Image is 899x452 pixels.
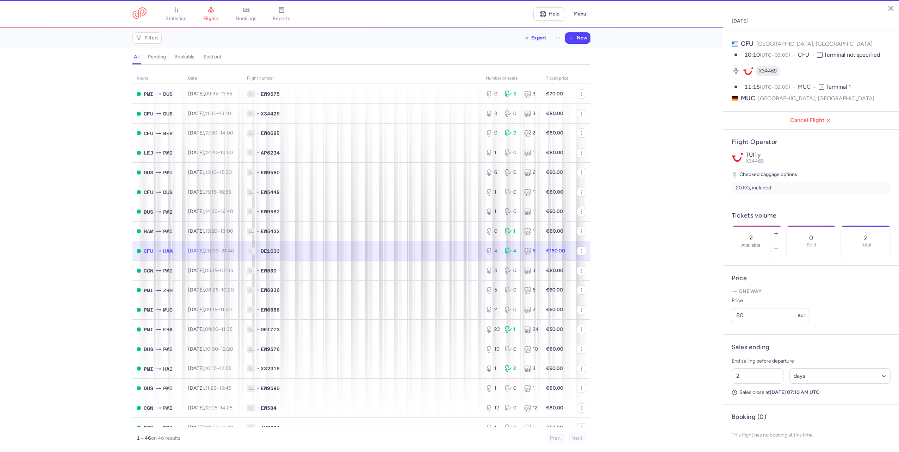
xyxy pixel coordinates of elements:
span: Cancel Flight [729,117,894,124]
span: 1L [247,208,255,215]
span: 1L [247,169,255,176]
time: 13:10 [205,169,217,175]
span: – [205,189,231,195]
span: DUS [163,90,173,98]
time: 16:40 [221,208,233,214]
h4: Price [732,274,891,282]
span: DUS [144,208,153,216]
span: FRA [163,424,173,432]
figure: X3 airline logo [743,66,753,76]
div: 8 [524,247,538,255]
span: 1L [247,228,255,235]
h4: Booking (0) [732,413,766,421]
span: PMI [144,306,153,314]
div: 0 [505,267,518,274]
div: 0 [505,306,518,313]
span: CFU [144,110,153,118]
div: 3 [486,110,499,117]
strong: €50.00 [546,326,563,332]
p: Sold [806,242,816,248]
div: 2 [505,365,518,372]
div: 0 [505,424,518,431]
span: EW9576 [261,346,280,353]
span: EW5432 [261,228,280,235]
span: [DATE], [188,326,232,332]
span: [DATE], [188,365,231,371]
span: X34469 [746,158,764,164]
span: PMI [163,345,173,353]
time: 15:20 [205,228,217,234]
time: 07:35 [220,268,233,274]
p: 2 [864,234,868,241]
span: [DATE], [188,208,233,214]
strong: €60.00 [546,307,563,313]
span: DUS [144,384,153,392]
span: (UTC+03:00) [760,52,790,58]
span: EW5449 [261,189,280,196]
p: Sales close at [732,389,891,396]
div: 0 [505,385,518,392]
span: 1L [247,365,255,372]
div: 3 [505,90,518,98]
time: 11:20 [222,425,233,431]
span: [DATE], [188,248,234,254]
div: 0 [505,149,518,156]
div: 23 [486,326,499,333]
time: 11:20 [220,307,232,313]
span: MUC [798,83,819,91]
h4: sold out [203,54,222,60]
span: – [205,248,234,254]
div: 0 [486,130,499,137]
span: PMI [163,169,173,176]
span: 1L [247,287,255,294]
div: 4 [486,247,499,255]
span: CFU [741,40,754,48]
span: [DATE], [188,91,232,97]
span: [GEOGRAPHIC_DATA], [GEOGRAPHIC_DATA] [756,40,873,47]
div: 1 [486,385,499,392]
time: 18:00 [220,228,233,234]
span: X34429 [261,110,280,117]
time: 12:05 [205,405,217,411]
span: HAM [163,247,173,255]
span: – [205,150,233,156]
span: • [257,404,259,412]
span: PMI [144,287,153,294]
span: • [257,189,259,196]
time: 09:20 [205,326,218,332]
span: eur [798,312,805,318]
strong: €80.00 [546,228,563,234]
span: CFU [144,130,153,137]
p: Total [861,242,871,248]
button: Next [568,433,586,444]
time: 14:50 [220,150,233,156]
span: • [257,130,259,137]
h4: Sales ending [732,343,769,351]
input: ## [732,368,783,384]
time: 14:25 [220,405,232,411]
time: 12:30 [205,130,217,136]
span: X34469 [759,68,777,75]
div: 1 [524,149,538,156]
span: • [257,110,259,117]
time: 13:10 [219,111,231,117]
span: DE1633 [261,247,280,255]
span: 1L [247,424,255,431]
p: End selling before departure [732,357,891,365]
a: Help [533,7,565,21]
span: PMI [163,267,173,275]
time: 09:15 [205,307,217,313]
span: ZRH [163,287,173,294]
div: 24 [524,326,538,333]
span: [DATE], [188,425,233,431]
span: T [817,52,823,58]
strong: €80.00 [546,111,563,117]
strong: €50.00 [546,425,563,431]
time: 09:35 [205,91,218,97]
div: 1 [486,424,499,431]
span: EW8689 [261,130,280,137]
div: 4 [505,247,518,255]
span: BER [163,130,173,137]
span: • [257,208,259,215]
span: [GEOGRAPHIC_DATA], [GEOGRAPHIC_DATA] [758,94,874,103]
